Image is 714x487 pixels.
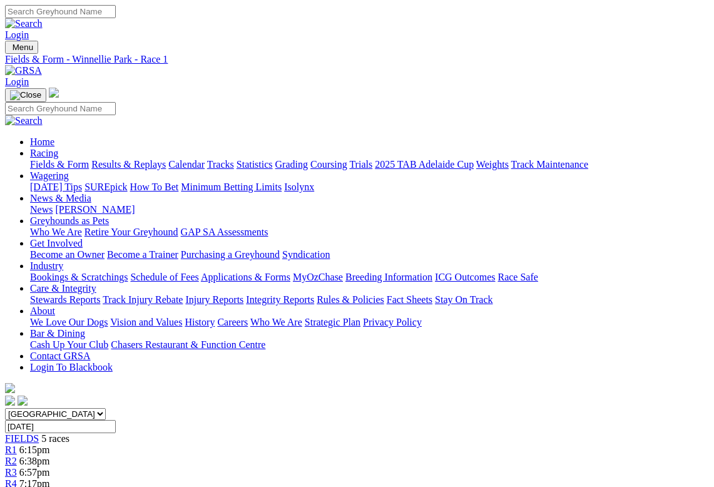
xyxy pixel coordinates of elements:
[30,227,709,238] div: Greyhounds as Pets
[5,433,39,444] a: FIELDS
[250,317,302,327] a: Who We Are
[19,456,50,466] span: 6:38pm
[476,159,509,170] a: Weights
[5,41,38,54] button: Toggle navigation
[30,339,108,350] a: Cash Up Your Club
[5,76,29,87] a: Login
[375,159,474,170] a: 2025 TAB Adelaide Cup
[5,29,29,40] a: Login
[5,5,116,18] input: Search
[185,294,243,305] a: Injury Reports
[293,272,343,282] a: MyOzChase
[5,444,17,455] a: R1
[91,159,166,170] a: Results & Replays
[30,204,709,215] div: News & Media
[349,159,372,170] a: Trials
[19,467,50,478] span: 6:57pm
[30,283,96,294] a: Care & Integrity
[30,328,85,339] a: Bar & Dining
[497,272,538,282] a: Race Safe
[5,467,17,478] a: R3
[110,317,182,327] a: Vision and Values
[84,182,127,192] a: SUREpick
[207,159,234,170] a: Tracks
[30,148,58,158] a: Racing
[55,204,135,215] a: [PERSON_NAME]
[5,18,43,29] img: Search
[30,227,82,237] a: Who We Are
[5,54,709,65] a: Fields & Form - Winnellie Park - Race 1
[246,294,314,305] a: Integrity Reports
[13,43,33,52] span: Menu
[185,317,215,327] a: History
[30,249,709,260] div: Get Involved
[217,317,248,327] a: Careers
[30,294,709,305] div: Care & Integrity
[41,433,69,444] span: 5 races
[5,115,43,126] img: Search
[435,294,492,305] a: Stay On Track
[435,272,495,282] a: ICG Outcomes
[181,227,268,237] a: GAP SA Assessments
[84,227,178,237] a: Retire Your Greyhound
[30,249,105,260] a: Become an Owner
[30,260,63,271] a: Industry
[30,272,709,283] div: Industry
[107,249,178,260] a: Become a Trainer
[30,193,91,203] a: News & Media
[5,456,17,466] a: R2
[30,136,54,147] a: Home
[5,396,15,406] img: facebook.svg
[282,249,330,260] a: Syndication
[201,272,290,282] a: Applications & Forms
[30,204,53,215] a: News
[10,90,41,100] img: Close
[30,317,709,328] div: About
[30,182,82,192] a: [DATE] Tips
[30,305,55,316] a: About
[511,159,588,170] a: Track Maintenance
[30,351,90,361] a: Contact GRSA
[345,272,432,282] a: Breeding Information
[310,159,347,170] a: Coursing
[30,339,709,351] div: Bar & Dining
[5,88,46,102] button: Toggle navigation
[130,272,198,282] a: Schedule of Fees
[181,182,282,192] a: Minimum Betting Limits
[30,317,108,327] a: We Love Our Dogs
[30,362,113,372] a: Login To Blackbook
[237,159,273,170] a: Statistics
[5,102,116,115] input: Search
[19,444,50,455] span: 6:15pm
[49,88,59,98] img: logo-grsa-white.png
[30,238,83,249] a: Get Involved
[168,159,205,170] a: Calendar
[130,182,179,192] a: How To Bet
[284,182,314,192] a: Isolynx
[18,396,28,406] img: twitter.svg
[30,170,69,181] a: Wagering
[30,215,109,226] a: Greyhounds as Pets
[317,294,384,305] a: Rules & Policies
[111,339,265,350] a: Chasers Restaurant & Function Centre
[30,159,89,170] a: Fields & Form
[181,249,280,260] a: Purchasing a Greyhound
[30,294,100,305] a: Stewards Reports
[103,294,183,305] a: Track Injury Rebate
[363,317,422,327] a: Privacy Policy
[5,420,116,433] input: Select date
[305,317,360,327] a: Strategic Plan
[30,159,709,170] div: Racing
[30,182,709,193] div: Wagering
[30,272,128,282] a: Bookings & Scratchings
[5,65,42,76] img: GRSA
[387,294,432,305] a: Fact Sheets
[5,383,15,393] img: logo-grsa-white.png
[275,159,308,170] a: Grading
